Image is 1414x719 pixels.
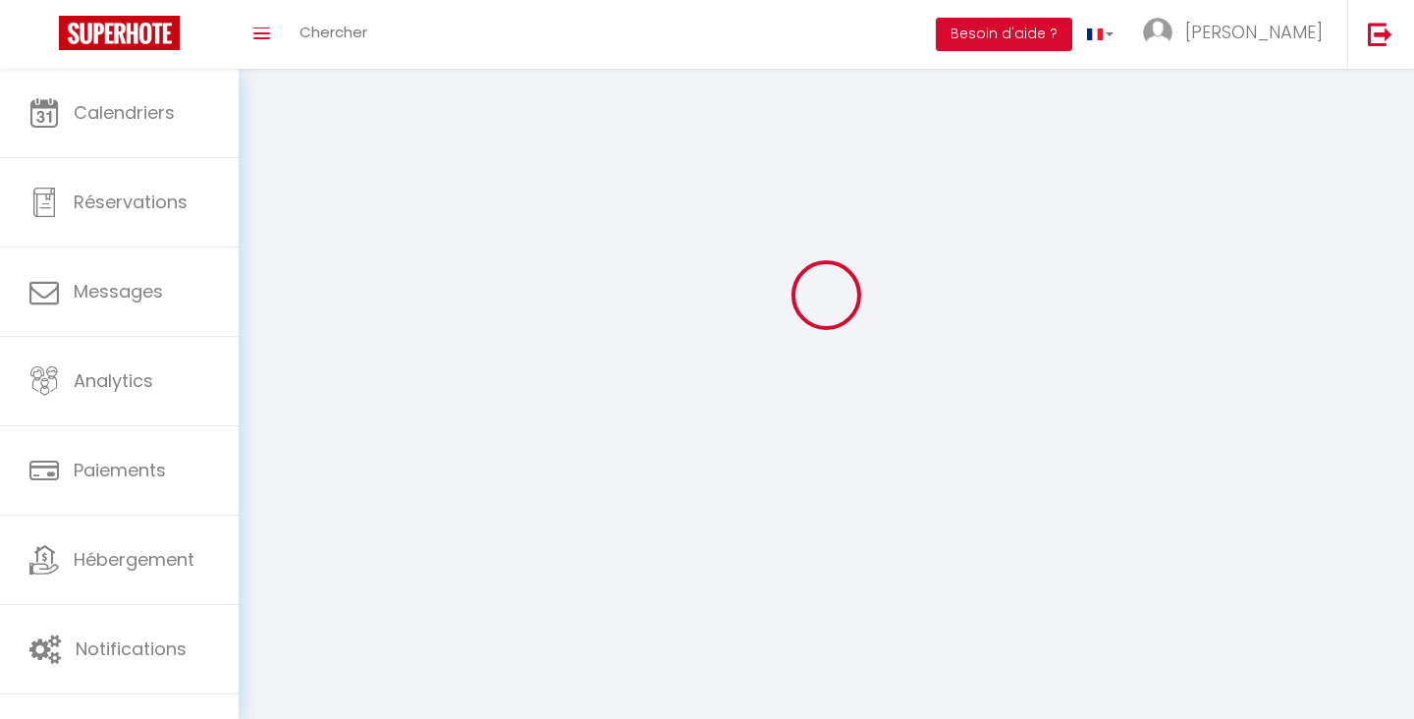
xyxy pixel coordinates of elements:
img: Super Booking [59,16,180,50]
span: Analytics [74,368,153,393]
img: ... [1143,18,1172,47]
span: Messages [74,279,163,304]
button: Ouvrir le widget de chat LiveChat [16,8,75,67]
span: Notifications [76,636,187,661]
span: Chercher [299,22,367,42]
span: [PERSON_NAME] [1185,20,1323,44]
span: Calendriers [74,100,175,125]
span: Hébergement [74,547,194,572]
span: Réservations [74,190,188,214]
button: Besoin d'aide ? [936,18,1072,51]
img: logout [1368,22,1392,46]
span: Paiements [74,458,166,482]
